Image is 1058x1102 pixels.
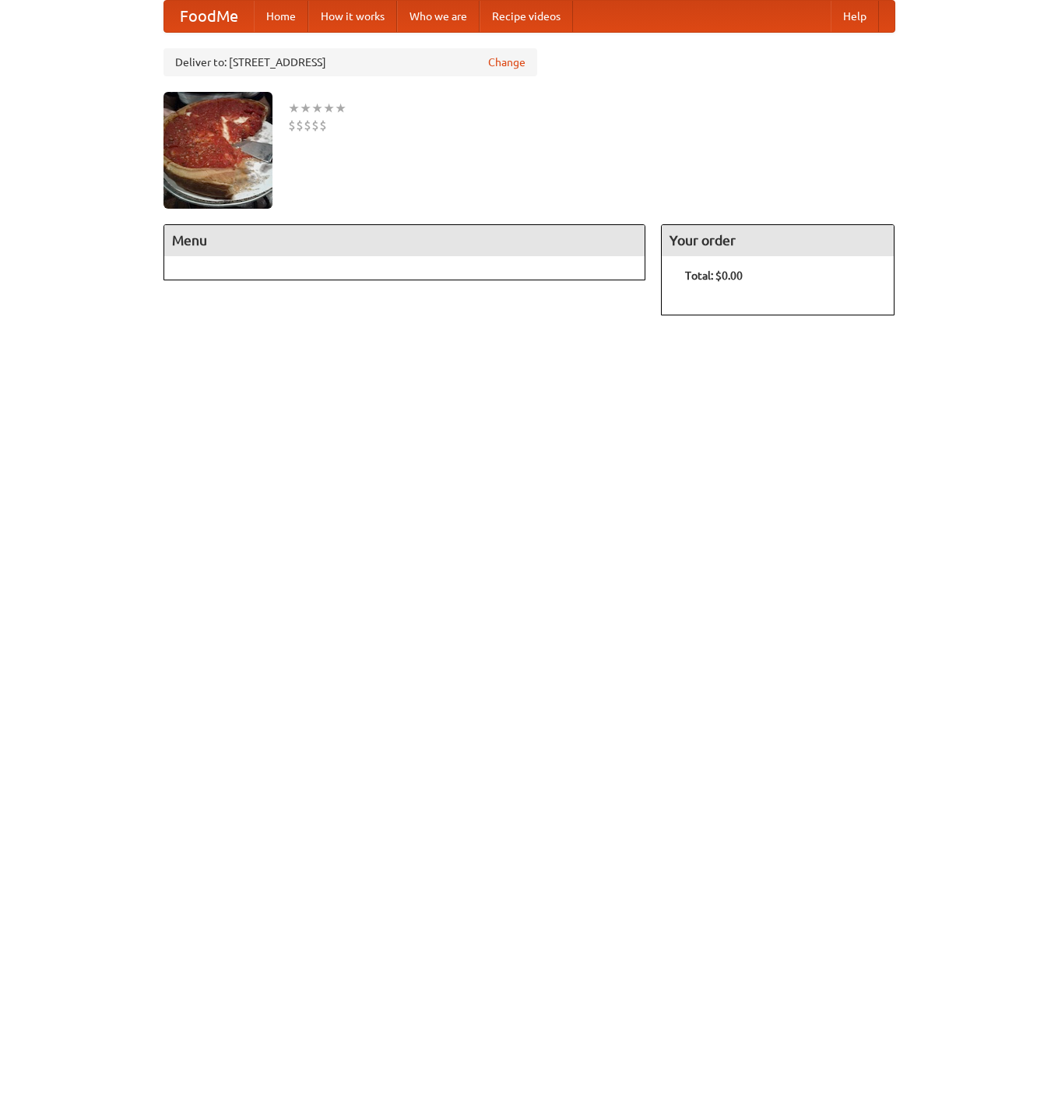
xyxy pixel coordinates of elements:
li: $ [319,117,327,134]
li: $ [311,117,319,134]
li: ★ [311,100,323,117]
b: Total: $0.00 [685,269,743,282]
div: Deliver to: [STREET_ADDRESS] [163,48,537,76]
li: $ [296,117,304,134]
li: ★ [288,100,300,117]
li: ★ [300,100,311,117]
a: Recipe videos [480,1,573,32]
a: Who we are [397,1,480,32]
li: $ [304,117,311,134]
li: ★ [323,100,335,117]
h4: Your order [662,225,894,256]
a: Change [488,55,525,70]
img: angular.jpg [163,92,272,209]
h4: Menu [164,225,645,256]
li: $ [288,117,296,134]
a: How it works [308,1,397,32]
li: ★ [335,100,346,117]
a: FoodMe [164,1,254,32]
a: Home [254,1,308,32]
a: Help [831,1,879,32]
